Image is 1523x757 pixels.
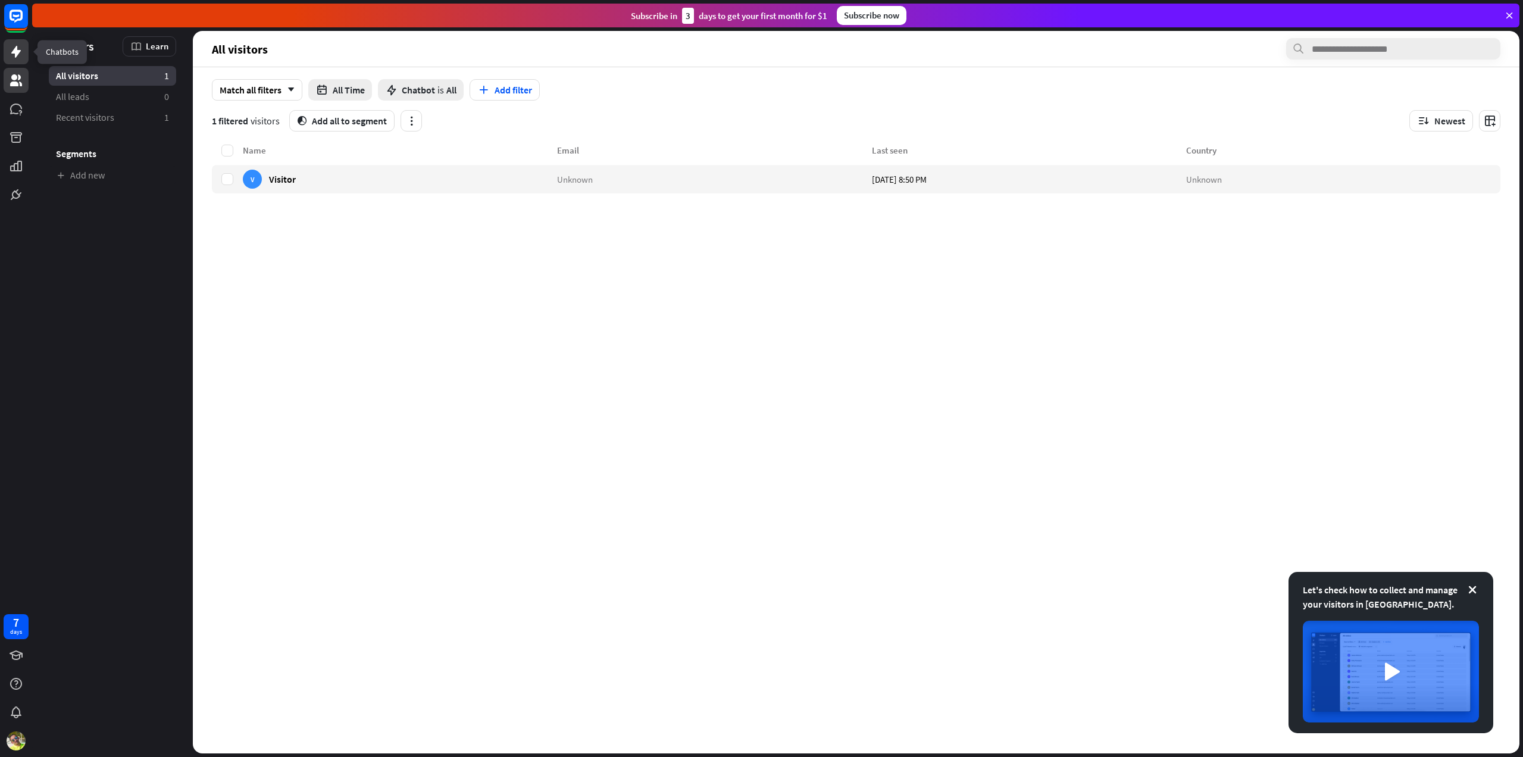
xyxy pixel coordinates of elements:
[269,173,296,184] span: Visitor
[10,628,22,636] div: days
[49,87,176,107] a: All leads 0
[1303,583,1479,611] div: Let's check how to collect and manage your visitors in [GEOGRAPHIC_DATA].
[1186,173,1222,184] span: Unknown
[164,70,169,82] aside: 1
[308,79,372,101] button: All Time
[402,84,435,96] span: Chatbot
[10,5,45,40] button: Open LiveChat chat widget
[49,165,176,185] a: Add new
[557,173,593,184] span: Unknown
[164,90,169,103] aside: 0
[446,84,456,96] span: All
[1409,110,1473,132] button: Newest
[470,79,540,101] button: Add filter
[56,90,89,103] span: All leads
[164,111,169,124] aside: 1
[557,145,871,156] div: Email
[212,42,268,56] span: All visitors
[837,6,906,25] div: Subscribe now
[1303,621,1479,722] img: image
[56,39,94,53] span: Visitors
[146,40,168,52] span: Learn
[631,8,827,24] div: Subscribe in days to get your first month for $1
[56,111,114,124] span: Recent visitors
[289,110,395,132] button: segmentAdd all to segment
[243,145,557,156] div: Name
[437,84,444,96] span: is
[872,145,1186,156] div: Last seen
[297,116,307,126] i: segment
[4,614,29,639] a: 7 days
[243,170,262,189] div: V
[1186,145,1500,156] div: Country
[212,79,302,101] div: Match all filters
[13,617,19,628] div: 7
[282,86,295,93] i: arrow_down
[49,148,176,159] h3: Segments
[251,115,280,127] span: visitors
[682,8,694,24] div: 3
[56,70,98,82] span: All visitors
[49,108,176,127] a: Recent visitors 1
[212,115,248,127] span: 1 filtered
[872,173,927,184] span: [DATE] 8:50 PM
